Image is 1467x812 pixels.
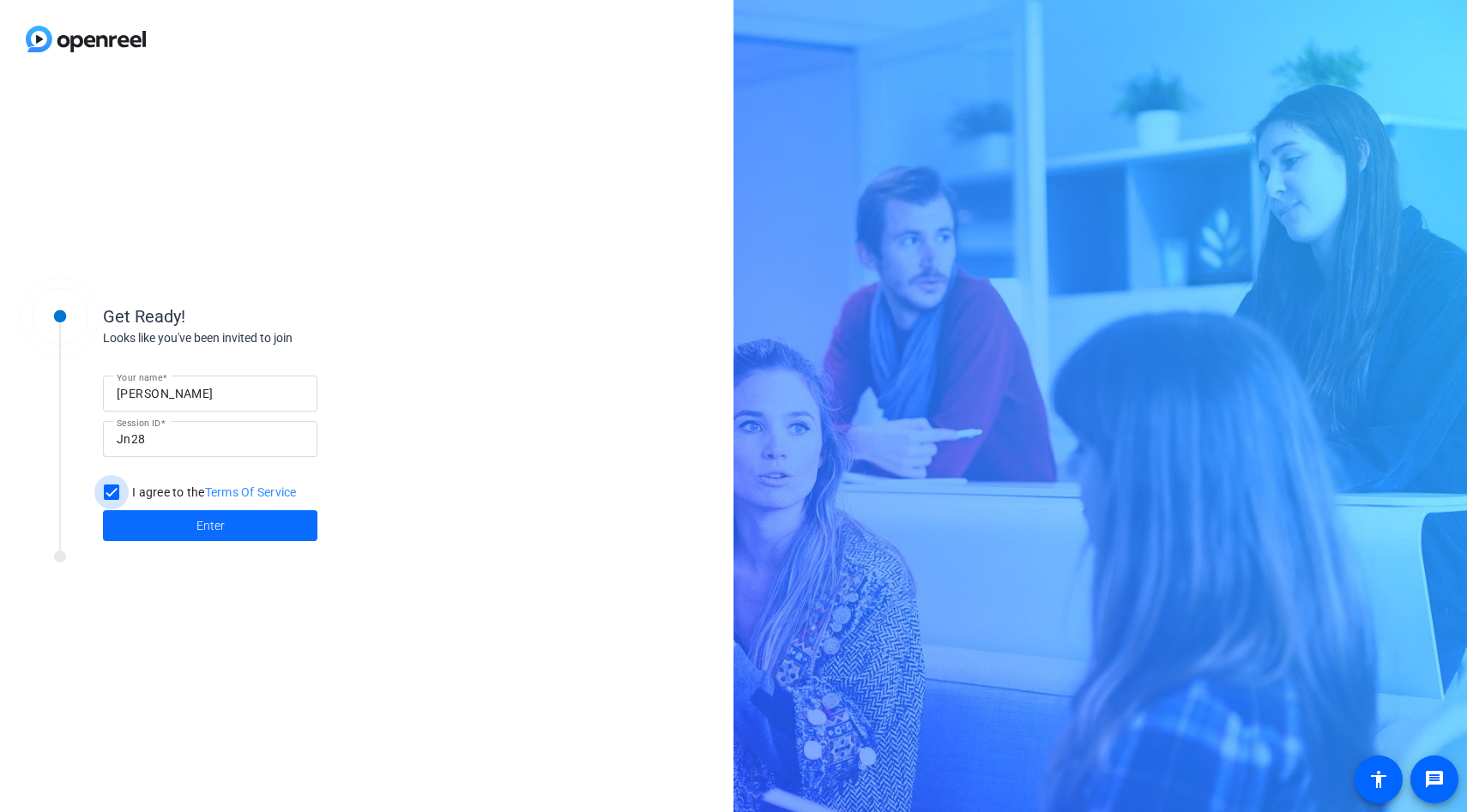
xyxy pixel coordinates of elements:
[117,372,162,382] mat-label: Your name
[129,484,297,501] label: I agree to the
[117,418,160,428] mat-label: Session ID
[1368,769,1389,790] mat-icon: accessibility
[103,329,446,347] div: Looks like you've been invited to join
[196,517,225,535] span: Enter
[205,485,297,499] a: Terms Of Service
[103,304,446,329] div: Get Ready!
[1424,769,1445,790] mat-icon: message
[103,510,317,541] button: Enter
